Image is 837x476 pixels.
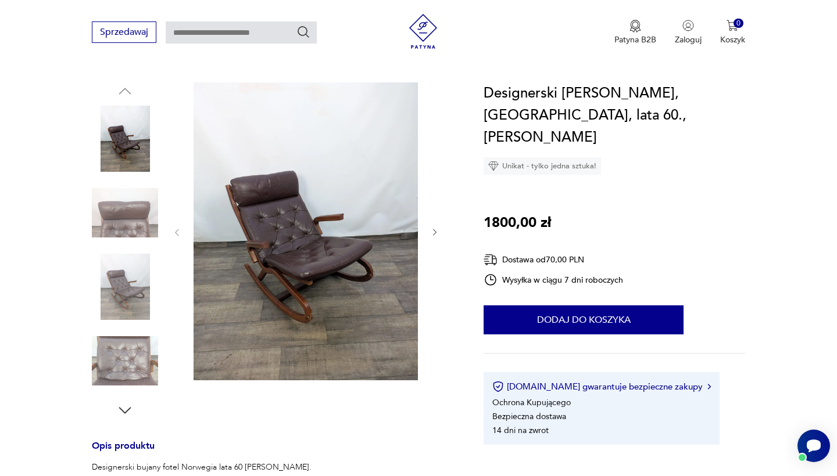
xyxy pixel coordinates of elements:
img: Ikonka użytkownika [682,20,694,31]
img: Ikona diamentu [488,161,499,171]
img: Ikona koszyka [727,20,738,31]
button: 0Koszyk [720,20,745,45]
li: 14 dni na zwrot [492,425,549,436]
p: Koszyk [720,34,745,45]
img: Patyna - sklep z meblami i dekoracjami vintage [406,14,441,49]
iframe: Smartsupp widget button [797,430,830,462]
div: Unikat - tylko jedna sztuka! [484,157,601,175]
h1: Designerski [PERSON_NAME], [GEOGRAPHIC_DATA], lata 60., [PERSON_NAME] [484,82,745,149]
button: Zaloguj [675,20,702,45]
div: 0 [734,19,743,28]
img: Ikona certyfikatu [492,381,504,392]
img: Zdjęcie produktu Designerski bujany fotel, Norwegia, lata 60., drewno tekowe [92,254,158,320]
div: Wysyłka w ciągu 7 dni roboczych [484,273,623,287]
img: Zdjęcie produktu Designerski bujany fotel, Norwegia, lata 60., drewno tekowe [92,180,158,246]
button: Dodaj do koszyka [484,305,684,334]
button: Szukaj [296,25,310,39]
img: Ikona medalu [629,20,641,33]
img: Ikona dostawy [484,253,498,267]
h3: Opis produktu [92,442,456,461]
img: Zdjęcie produktu Designerski bujany fotel, Norwegia, lata 60., drewno tekowe [92,106,158,172]
p: Designerski bujany fotel Norwegia lata 60 [PERSON_NAME]. [92,461,364,473]
p: 1800,00 zł [484,212,551,234]
img: Zdjęcie produktu Designerski bujany fotel, Norwegia, lata 60., drewno tekowe [194,82,418,380]
a: Sprzedawaj [92,29,156,37]
img: Ikona strzałki w prawo [707,384,711,390]
p: Patyna B2B [614,34,656,45]
a: Ikona medaluPatyna B2B [614,20,656,45]
button: Patyna B2B [614,20,656,45]
button: Sprzedawaj [92,21,156,43]
button: [DOMAIN_NAME] gwarantuje bezpieczne zakupy [492,381,710,392]
div: Dostawa od 70,00 PLN [484,253,623,267]
li: Ochrona Kupującego [492,397,571,408]
img: Zdjęcie produktu Designerski bujany fotel, Norwegia, lata 60., drewno tekowe [92,328,158,394]
li: Bezpieczna dostawa [492,411,566,422]
p: Zaloguj [675,34,702,45]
